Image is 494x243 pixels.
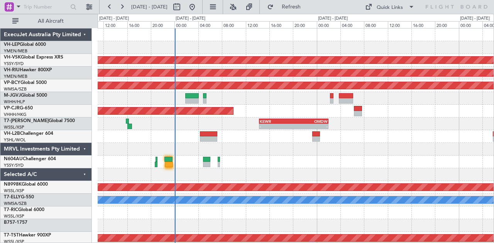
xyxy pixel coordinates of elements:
button: Quick Links [361,1,418,13]
a: YMEN/MEB [4,48,27,54]
a: T7-TSTHawker 900XP [4,233,51,238]
div: 04:00 [198,21,222,28]
span: N8998K [4,182,22,187]
div: 20:00 [435,21,458,28]
a: YSSY/SYD [4,163,24,168]
span: All Aircraft [20,18,81,24]
div: 12:00 [103,21,127,28]
span: VH-L2B [4,131,20,136]
span: B757-1 [4,220,19,225]
span: T7-TST [4,233,19,238]
a: WSSL/XSP [4,124,24,130]
span: Refresh [275,4,308,10]
a: T7-[PERSON_NAME]Global 7500 [4,119,75,123]
button: All Aircraft [8,15,84,27]
span: [DATE] - [DATE] [131,3,167,10]
a: M-JGVJGlobal 5000 [4,93,47,98]
span: M-JGVJ [4,93,21,98]
div: [DATE] - [DATE] [176,15,205,22]
div: [DATE] - [DATE] [99,15,129,22]
div: - [294,124,328,129]
div: 00:00 [459,21,482,28]
a: WSSL/XSP [4,213,24,219]
a: YSHL/WOL [4,137,26,143]
a: WMSA/SZB [4,86,27,92]
a: VP-BCYGlobal 5000 [4,80,47,85]
div: [DATE] - [DATE] [460,15,490,22]
span: VH-RIU [4,68,20,72]
a: VH-VSKGlobal Express XRS [4,55,63,60]
a: N604AUChallenger 604 [4,157,56,161]
div: 16:00 [127,21,151,28]
a: WSSL/XSP [4,188,24,194]
a: WMSA/SZB [4,201,27,206]
div: 16:00 [269,21,293,28]
a: VH-LEPGlobal 6000 [4,42,46,47]
input: Trip Number [24,1,68,13]
span: VP-BCY [4,80,20,85]
div: [DATE] - [DATE] [318,15,348,22]
a: YSSY/SYD [4,61,24,67]
div: - [260,124,294,129]
a: WIHH/HLP [4,99,25,105]
a: T7-ELLYG-550 [4,195,34,199]
div: KEWR [260,119,294,124]
div: 00:00 [174,21,198,28]
div: 16:00 [411,21,435,28]
div: Quick Links [377,4,403,12]
div: 20:00 [293,21,316,28]
a: VHHH/HKG [4,112,27,117]
a: T7-RICGlobal 6000 [4,208,44,212]
a: B757-1757 [4,220,27,225]
span: T7-[PERSON_NAME] [4,119,49,123]
a: VH-L2BChallenger 604 [4,131,53,136]
div: OMDW [294,119,328,124]
div: 12:00 [388,21,411,28]
a: VP-CJRG-650 [4,106,33,111]
span: N604AU [4,157,23,161]
div: 04:00 [340,21,364,28]
div: 20:00 [151,21,174,28]
div: 08:00 [222,21,245,28]
a: YMEN/MEB [4,74,27,79]
div: 12:00 [246,21,269,28]
span: VP-CJR [4,106,20,111]
a: N8998KGlobal 6000 [4,182,48,187]
span: VH-LEP [4,42,20,47]
span: VH-VSK [4,55,21,60]
span: T7-ELLY [4,195,21,199]
span: T7-RIC [4,208,18,212]
div: 08:00 [364,21,387,28]
a: VH-RIUHawker 800XP [4,68,52,72]
button: Refresh [264,1,310,13]
div: 00:00 [317,21,340,28]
